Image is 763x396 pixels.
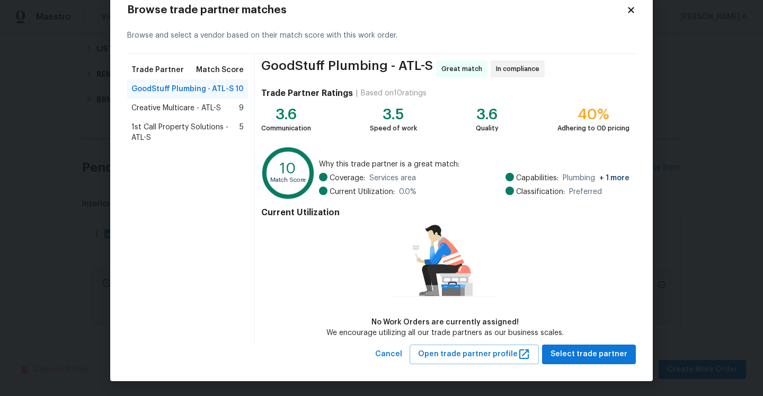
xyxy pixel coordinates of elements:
div: Speed of work [370,123,417,134]
span: Services area [369,173,416,183]
span: Match Score [196,65,244,75]
div: Browse and select a vendor based on their match score with this work order. [127,17,636,54]
span: Current Utilization: [330,187,395,197]
span: Great match [441,64,486,74]
div: 40% [557,109,629,120]
button: Select trade partner [542,345,636,364]
div: Based on 10 ratings [361,88,427,99]
span: 5 [239,122,244,143]
text: Match Score [270,177,306,183]
span: Cancel [375,348,402,361]
div: Adhering to OD pricing [557,123,629,134]
span: 10 [235,84,244,94]
span: Coverage: [330,173,365,183]
span: In compliance [496,64,544,74]
h4: Trade Partner Ratings [261,88,353,99]
text: 10 [280,161,296,176]
h2: Browse trade partner matches [127,5,626,15]
span: Capabilities: [516,173,558,183]
div: Quality [476,123,499,134]
button: Open trade partner profile [410,345,539,364]
div: 3.6 [476,109,499,120]
span: Creative Multicare - ATL-S [131,103,221,113]
span: GoodStuff Plumbing - ATL-S [261,60,433,77]
span: 1st Call Property Solutions - ATL-S [131,122,239,143]
span: Select trade partner [551,348,627,361]
span: Why this trade partner is a great match: [319,159,629,170]
div: | [353,88,361,99]
h4: Current Utilization [261,207,629,218]
span: Trade Partner [131,65,184,75]
button: Cancel [371,345,406,364]
div: No Work Orders are currently assigned! [326,317,564,328]
div: Communication [261,123,311,134]
div: 3.6 [261,109,311,120]
span: 0.0 % [399,187,416,197]
span: 9 [239,103,244,113]
div: 3.5 [370,109,417,120]
span: + 1 more [599,174,629,182]
span: Plumbing [563,173,629,183]
span: Open trade partner profile [418,348,530,361]
span: Preferred [569,187,602,197]
span: Classification: [516,187,565,197]
div: We encourage utilizing all our trade partners as our business scales. [326,328,564,338]
span: GoodStuff Plumbing - ATL-S [131,84,234,94]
